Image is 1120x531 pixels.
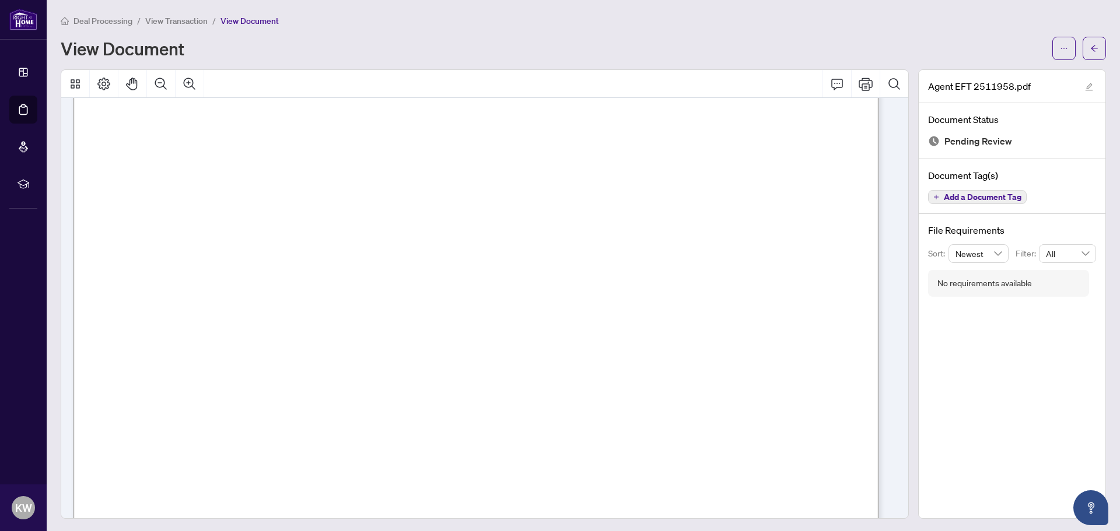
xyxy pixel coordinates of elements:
[73,16,132,26] span: Deal Processing
[9,9,37,30] img: logo
[944,133,1012,149] span: Pending Review
[928,135,940,147] img: Document Status
[61,17,69,25] span: home
[956,245,1002,262] span: Newest
[1085,83,1093,91] span: edit
[933,194,939,200] span: plus
[928,247,949,260] p: Sort:
[1046,245,1089,262] span: All
[15,500,32,516] span: KW
[928,112,1096,126] h4: Document Status
[220,16,279,26] span: View Document
[944,193,1021,201] span: Add a Document Tag
[937,277,1032,290] div: No requirements available
[1090,44,1098,52] span: arrow-left
[1016,247,1039,260] p: Filter:
[137,14,141,27] li: /
[928,190,1027,204] button: Add a Document Tag
[212,14,216,27] li: /
[1060,44,1068,52] span: ellipsis
[928,79,1031,93] span: Agent EFT 2511958.pdf
[1073,490,1108,525] button: Open asap
[145,16,208,26] span: View Transaction
[928,223,1096,237] h4: File Requirements
[928,168,1096,182] h4: Document Tag(s)
[61,39,184,58] h1: View Document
